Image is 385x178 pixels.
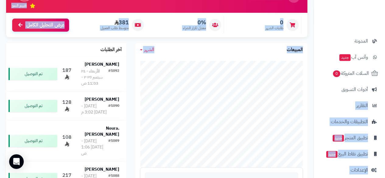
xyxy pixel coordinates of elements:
a: المدونة [317,34,381,48]
a: التقارير [317,98,381,113]
h3: المبيعات [287,47,303,53]
span: 381 [101,19,129,26]
div: [DATE] - [DATE] 3:02 م [81,103,108,115]
span: تطبيق المتجر [332,134,368,142]
h3: آخر الطلبات [100,47,122,53]
strong: [PERSON_NAME] [85,166,119,173]
div: تم التوصيل [9,68,57,80]
td: 128 [60,92,74,120]
span: التطبيقات والخدمات [331,117,368,126]
span: 0 [333,70,340,77]
div: #1089 [108,138,119,156]
a: الشهر [140,46,154,53]
span: جديد [326,151,338,158]
span: الإعدادات [351,166,368,174]
strong: Noura. [PERSON_NAME] [85,125,119,138]
span: معدل تكرار الشراء [183,26,206,31]
strong: [PERSON_NAME] [85,61,119,68]
div: تم التوصيل [9,135,57,147]
a: تطبيق المتجرجديد [317,131,381,145]
a: عرض التحليل الكامل [12,19,69,32]
div: [DATE] - [DATE] 1:06 ص [81,138,108,156]
span: تطبيق نقاط البيع [326,150,368,158]
span: تقييم النمو [12,3,27,8]
div: #1090 [108,103,119,115]
span: الشهر [144,46,154,53]
span: أدوات التسويق [341,85,368,94]
span: 0 [266,19,283,26]
div: #1092 [108,68,119,86]
span: وآتس آب [339,53,368,61]
a: أدوات التسويق [317,82,381,97]
strong: [PERSON_NAME] [85,96,119,103]
span: المدونة [355,37,368,45]
span: التقارير [356,101,368,110]
a: التطبيقات والخدمات [317,114,381,129]
td: 187 [60,57,74,91]
span: طلبات الشهر [266,26,283,31]
a: وآتس آبجديد [317,50,381,65]
span: متوسط طلب العميل [101,26,129,31]
span: عرض التحليل الكامل [26,22,65,29]
a: تطبيق نقاط البيعجديد [317,147,381,161]
div: Open Intercom Messenger [9,154,24,169]
div: تم التوصيل [9,100,57,112]
a: الإعدادات [317,163,381,177]
div: الأربعاء - ٢٤ سبتمبر ٢٠٢٥ - 11:03 ص [81,68,108,86]
span: السلات المتروكة [332,69,369,78]
td: 108 [60,120,74,161]
a: السلات المتروكة0 [317,66,381,81]
span: جديد [333,135,344,141]
span: جديد [339,54,351,61]
span: 0% [183,19,206,26]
